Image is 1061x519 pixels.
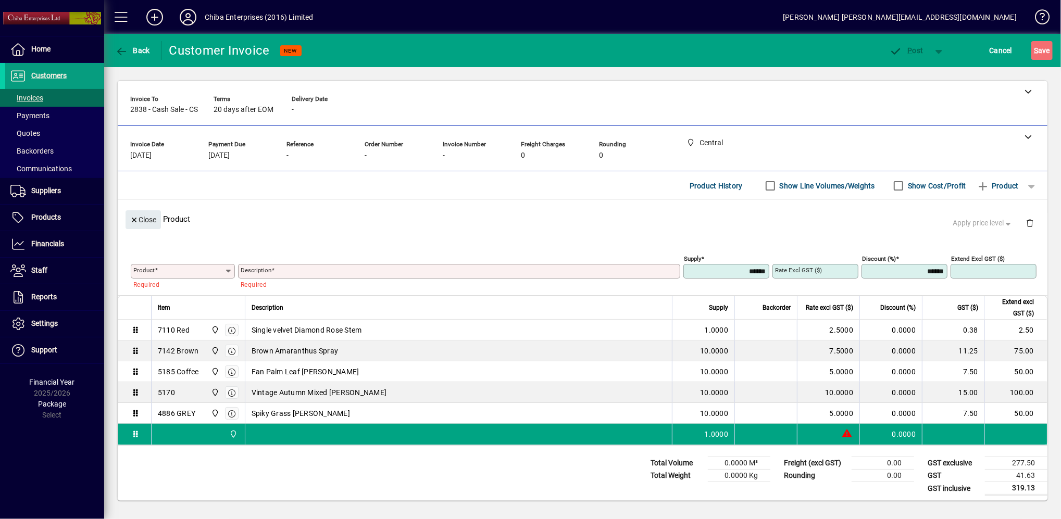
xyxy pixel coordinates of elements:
span: 2838 - Cash Sale - CS [130,106,198,114]
span: Product History [690,178,743,194]
td: 0.0000 [859,424,922,445]
span: Backorder [763,302,791,313]
span: Staff [31,266,47,274]
div: 5.0000 [804,408,853,419]
mat-label: Product [133,267,155,274]
span: ave [1034,42,1050,59]
a: Knowledge Base [1027,2,1048,36]
span: [DATE] [130,151,152,160]
td: Freight (excl GST) [779,457,852,470]
button: Profile [171,8,205,27]
span: 0 [521,151,525,160]
td: GST [922,470,985,482]
td: 2.50 [984,320,1047,340]
label: Show Line Volumes/Weights [778,181,875,191]
td: Total Volume [645,457,708,470]
mat-error: Required [241,279,672,289]
a: Financials [5,231,104,257]
span: Back [115,46,150,55]
mat-error: Required [133,279,227,289]
span: Support [31,346,57,354]
td: 0.00 [852,470,914,482]
span: 0 [599,151,603,160]
td: 50.00 [984,361,1047,382]
td: GST exclusive [922,457,985,470]
div: 7142 Brown [158,346,199,356]
a: Settings [5,311,104,337]
span: Apply price level [953,218,1014,229]
span: Package [38,400,66,408]
div: 5170 [158,387,175,398]
td: 0.0000 [859,340,922,361]
div: Product [118,200,1047,238]
a: Staff [5,258,104,284]
a: Invoices [5,89,104,107]
span: Cancel [990,42,1013,59]
span: Vintage Autumn Mixed [PERSON_NAME] [252,387,387,398]
span: Reports [31,293,57,301]
span: - [365,151,367,160]
div: Customer Invoice [169,42,270,59]
td: 0.0000 M³ [708,457,770,470]
td: 0.0000 [859,382,922,403]
span: Discount (%) [880,302,916,313]
button: Save [1031,41,1053,60]
span: Settings [31,319,58,327]
a: Suppliers [5,178,104,204]
span: Home [31,45,51,53]
div: 7110 Red [158,325,190,335]
td: 75.00 [984,340,1047,361]
app-page-header-button: Delete [1017,218,1042,227]
span: Brown Amaranthus Spray [252,346,339,356]
button: Delete [1017,210,1042,235]
mat-label: Supply [684,255,701,262]
td: 7.50 [922,403,984,424]
app-page-header-button: Close [123,214,164,224]
span: Central [208,324,220,336]
div: 7.5000 [804,346,853,356]
span: ost [890,46,923,55]
span: 1.0000 [705,429,729,439]
td: 277.50 [985,457,1047,470]
td: 11.25 [922,340,984,361]
button: Cancel [987,41,1015,60]
span: Communications [10,164,72,173]
span: Spiky Grass [PERSON_NAME] [252,408,350,419]
button: Add [138,8,171,27]
span: S [1034,46,1038,55]
button: Back [113,41,153,60]
td: GST inclusive [922,482,985,495]
a: Reports [5,284,104,310]
td: Total Weight [645,470,708,482]
td: 0.0000 [859,403,922,424]
a: Communications [5,160,104,178]
td: 0.0000 Kg [708,470,770,482]
span: Payments [10,111,49,120]
button: Apply price level [949,214,1018,233]
span: Rate excl GST ($) [806,302,853,313]
mat-label: Discount (%) [862,255,896,262]
span: 20 days after EOM [214,106,273,114]
span: GST ($) [957,302,978,313]
span: P [908,46,913,55]
div: 10.0000 [804,387,853,398]
span: [DATE] [208,151,230,160]
td: 0.38 [922,320,984,340]
div: 4886 GREY [158,408,195,419]
td: 0.00 [852,457,914,470]
div: 2.5000 [804,325,853,335]
span: - [286,151,289,160]
td: Rounding [779,470,852,482]
button: Product History [685,176,747,195]
span: Invoices [10,94,43,102]
td: 41.63 [985,470,1047,482]
span: Quotes [10,129,40,137]
span: Central [208,366,220,377]
span: Single velvet Diamond Rose Stem [252,325,362,335]
span: Item [158,302,170,313]
span: 10.0000 [700,408,728,419]
span: Backorders [10,147,54,155]
button: Post [884,41,929,60]
td: 0.0000 [859,320,922,340]
div: Chiba Enterprises (2016) Limited [205,9,314,26]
